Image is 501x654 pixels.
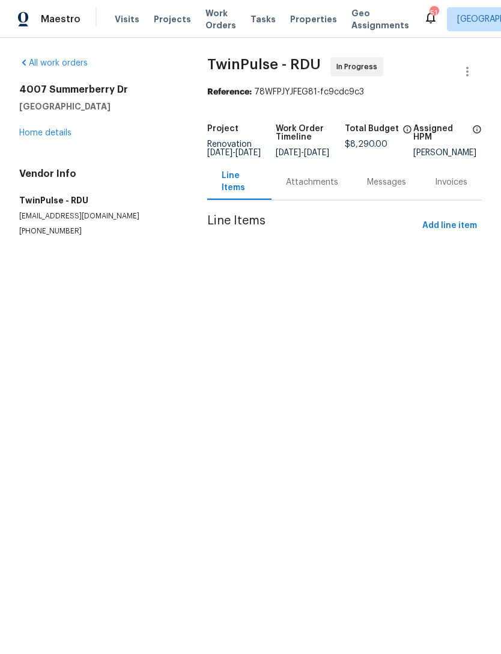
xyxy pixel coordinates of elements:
[472,125,482,149] span: The hpm assigned to this work order.
[351,7,409,31] span: Geo Assignments
[276,149,329,157] span: -
[207,125,238,133] h5: Project
[251,15,276,23] span: Tasks
[154,13,191,25] span: Projects
[207,140,261,157] span: Renovation
[276,149,301,157] span: [DATE]
[304,149,329,157] span: [DATE]
[205,7,236,31] span: Work Orders
[207,88,252,96] b: Reference:
[41,13,80,25] span: Maestro
[222,170,257,194] div: Line Items
[115,13,139,25] span: Visits
[402,125,412,140] span: The total cost of line items that have been proposed by Opendoor. This sum includes line items th...
[417,215,482,237] button: Add line item
[207,215,417,237] span: Line Items
[413,149,482,157] div: [PERSON_NAME]
[276,125,344,141] h5: Work Order Timeline
[19,84,178,96] h2: 4007 Summerberry Dr
[19,59,88,67] a: All work orders
[207,149,261,157] span: -
[336,61,382,73] span: In Progress
[422,218,477,233] span: Add line item
[345,140,387,149] span: $8,290.00
[435,176,467,188] div: Invoices
[430,7,438,19] div: 51
[19,100,178,113] h5: [GEOGRAPHIC_DATA]
[207,57,321,72] span: TwinPulse - RDU
[207,86,482,98] div: 78WFPJYJFEG81-fc9cdc9c3
[345,125,399,133] h5: Total Budget
[367,176,406,188] div: Messages
[19,168,178,180] h4: Vendor Info
[19,211,178,221] p: [EMAIL_ADDRESS][DOMAIN_NAME]
[207,149,232,157] span: [DATE]
[235,149,261,157] span: [DATE]
[19,194,178,206] h5: TwinPulse - RDU
[19,129,71,137] a: Home details
[286,176,338,188] div: Attachments
[413,125,469,141] h5: Assigned HPM
[19,226,178,236] p: [PHONE_NUMBER]
[290,13,337,25] span: Properties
